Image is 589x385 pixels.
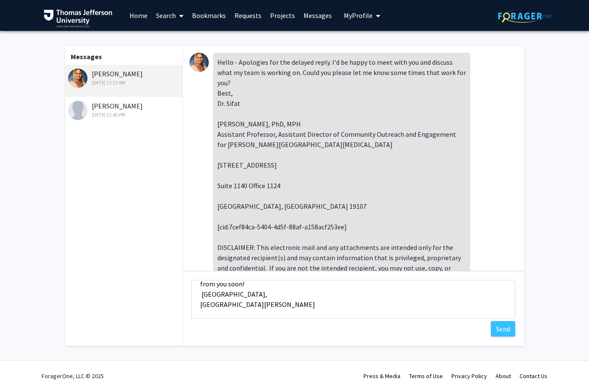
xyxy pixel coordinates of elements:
[409,372,443,380] a: Terms of Use
[68,69,180,87] div: [PERSON_NAME]
[68,101,87,120] img: Fan Lee
[68,101,180,119] div: [PERSON_NAME]
[68,79,180,87] div: [DATE] 11:12 AM
[266,0,299,30] a: Projects
[68,111,180,119] div: [DATE] 12:45 PM
[230,0,266,30] a: Requests
[520,372,547,380] a: Contact Us
[71,52,102,61] b: Messages
[299,0,336,30] a: Messages
[125,0,152,30] a: Home
[6,346,36,379] iframe: Chat
[496,372,511,380] a: About
[344,11,373,20] span: My Profile
[364,372,400,380] a: Press & Media
[188,0,230,30] a: Bookmarks
[213,53,470,339] div: Hello - Apologies for the delayed reply. I'd be happy to meet with you and discuss what my team i...
[191,280,515,319] textarea: Message
[451,372,487,380] a: Privacy Policy
[491,321,515,337] button: Send
[189,53,209,72] img: Munjireen Sifat
[44,9,112,27] img: Thomas Jefferson University Logo
[498,9,552,23] img: ForagerOne Logo
[152,0,188,30] a: Search
[68,69,87,88] img: Munjireen Sifat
